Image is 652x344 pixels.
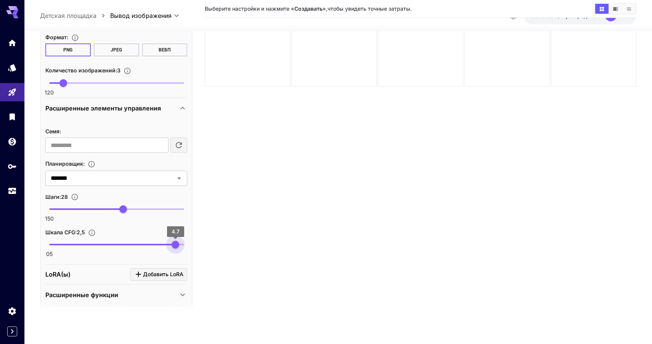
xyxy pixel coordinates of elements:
[45,99,187,118] div: Расширенные элементы управления
[45,67,120,74] span: Количество изображений : 3
[45,118,187,257] div: Расширенные элементы управления
[294,5,323,12] b: Создавать
[8,61,17,70] div: Модели
[45,215,54,222] span: 150
[40,11,110,20] nav: Хлебный мякиш
[45,286,187,304] div: Расширенные функции
[45,34,68,41] span: Формат :
[68,194,82,201] button: Установите количество шагов по шумоподачию, используемых для уточнения изображения. Больше шагов,...
[45,104,161,113] p: Расширенные элементы управления
[8,88,17,97] div: Детская площадка
[45,229,85,235] span: Шкала CFG : 2,5
[110,11,172,20] span: Вывод изображения
[8,38,17,48] div: главная страница
[594,3,636,14] div: Показать медиафайлы в виде сеткиПоказать медиафайлы в видеоПоказать медиафайлы в представлении сп...
[174,173,185,184] button: открыть
[143,270,183,280] span: Добавить LoRA
[46,251,53,258] span: 05
[172,229,180,235] span: 4.7
[45,89,54,96] span: 120
[94,44,139,57] button: JPEG
[8,137,17,146] div: Кошелек
[45,161,85,167] span: Планировщик :
[609,4,622,14] button: Показать медиафайлы в видео
[8,306,17,316] div: Настройки
[85,229,99,237] button: Регулирует, насколько точно сгенерированное изображение совпадает с подсказкой ввода. Более высок...
[45,44,91,57] button: PNG
[8,112,17,122] div: Библиотека
[40,11,96,20] a: Детская площадка
[45,291,118,300] p: Расширенные функции
[532,13,557,19] span: Осталось
[85,160,98,168] button: Выберите метод, используемый для управления процессом генерации изображения. Различные планировщи...
[130,269,187,281] button: Нажмите, чтобы добавить LoRA
[68,34,82,42] button: Выберите формат файла для выходного изображения.
[45,194,68,200] span: Шаги : 28
[45,128,61,135] span: Семя :
[120,67,134,75] button: Укажите, сколько изображений нужно сгенерировать в одном запросе. Каждая генерация изображений бу...
[45,270,71,279] p: LoRA(ы)
[8,186,17,196] div: Использование
[8,162,17,171] div: Ключи API
[622,4,636,14] button: Показать медиафайлы в представлении списка
[574,13,599,19] span: кредитов
[557,13,574,19] span: $19,90
[595,4,609,14] button: Показать медиафайлы в виде сетки
[7,326,17,336] button: Развернуть боковую панель
[205,5,412,12] span: Выберите настройки и нажмите « », чтобы увидеть точные затраты.
[142,44,188,57] button: ВЕБП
